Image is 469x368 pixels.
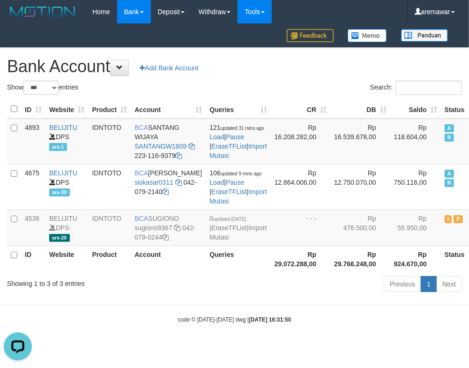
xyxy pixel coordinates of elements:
td: IDNTOTO [88,164,131,210]
td: SUGIONO 042-079-0244 [131,210,206,246]
a: Copy 0420792140 to clipboard [163,188,169,195]
span: are-1 [49,143,67,151]
th: Rp 924.670,00 [390,246,441,272]
th: Product: activate to sort column ascending [88,100,131,119]
span: Active [445,170,454,178]
img: panduan.png [401,29,448,42]
small: code © [DATE]-[DATE] dwg | [178,316,291,323]
td: [PERSON_NAME] 042-079-2140 [131,164,206,210]
a: EraseTFList [211,143,246,150]
span: BCA [134,215,148,222]
th: Rp 29.766.248,00 [330,246,390,272]
select: Showentries [23,81,59,95]
th: Status [441,100,469,119]
span: Running [445,179,454,187]
a: siskasar0311 [134,179,173,186]
a: Copy sugiono9367 to clipboard [174,224,180,232]
img: Feedback.jpg [287,29,334,42]
th: Rp 29.072.288,00 [271,246,331,272]
td: Rp 12.750.070,00 [330,164,390,210]
span: BCA [134,124,148,131]
a: Copy siskasar0311 to clipboard [175,179,182,186]
a: 1 [421,276,437,292]
img: Button%20Memo.svg [348,29,387,42]
a: BELIJITU [49,215,77,222]
a: Copy 0420790244 to clipboard [163,233,169,241]
span: | | [209,215,267,241]
td: 4675 [21,164,45,210]
th: CR: activate to sort column ascending [271,100,331,119]
td: Rp 750.116,00 [390,164,441,210]
span: Running [445,134,454,142]
a: Import Mutasi [209,188,267,205]
a: BELIJITU [49,169,77,177]
a: Copy SANTANGW1809 to clipboard [188,143,195,150]
h1: Bank Account [7,57,462,76]
th: ID: activate to sort column ascending [21,100,45,119]
a: Load [209,179,224,186]
a: Pause [226,179,245,186]
a: Add Bank Account [134,60,204,76]
td: 4536 [21,210,45,246]
th: Status [441,246,469,272]
span: are-30 [49,188,70,196]
td: IDNTOTO [88,119,131,165]
a: Load [209,133,224,141]
td: - - - [271,210,331,246]
span: 121 [209,124,264,131]
span: | | | [209,124,267,159]
th: Product [88,246,131,272]
a: Previous [384,276,421,292]
td: Rp 118.604,00 [390,119,441,165]
a: Import Mutasi [209,224,267,241]
th: ID [21,246,45,272]
th: DB: activate to sort column ascending [330,100,390,119]
button: Open LiveChat chat widget [4,4,32,32]
th: Saldo: activate to sort column ascending [390,100,441,119]
span: Paused [454,215,463,223]
td: Rp 16.208.282,00 [271,119,331,165]
a: BELIJITU [49,124,77,131]
span: updated 9 mins ago [221,171,262,176]
a: SANTANGW1809 [134,143,186,150]
th: Account [131,246,206,272]
a: Import Mutasi [209,143,267,159]
td: SANTANG WIJAYA 223-116-9379 [131,119,206,165]
span: 0 [209,215,246,222]
a: EraseTFList [211,224,246,232]
a: Copy 2231169379 to clipboard [176,152,182,159]
th: Website [45,246,88,272]
a: Pause [226,133,245,141]
td: Rp 476.500,00 [330,210,390,246]
td: IDNTOTO [88,210,131,246]
span: updated 31 mins ago [221,126,264,131]
input: Search: [395,81,462,95]
td: Rp 12.864.006,00 [271,164,331,210]
td: DPS [45,210,88,246]
span: are-20 [49,234,70,242]
div: Showing 1 to 3 of 3 entries [7,275,188,288]
th: Queries: activate to sort column ascending [206,100,270,119]
td: Rp 16.539.678,00 [330,119,390,165]
span: Inactive [445,215,452,223]
span: 106 [209,169,261,177]
td: 4893 [21,119,45,165]
strong: [DATE] 16:31:50 [249,316,291,323]
span: | | | [209,169,267,205]
th: Account: activate to sort column ascending [131,100,206,119]
label: Show entries [7,81,78,95]
td: DPS [45,119,88,165]
span: Active [445,124,454,132]
a: sugiono9367 [134,224,172,232]
span: BCA [134,169,148,177]
th: Queries [206,246,270,272]
td: DPS [45,164,88,210]
td: Rp 55.950,00 [390,210,441,246]
a: EraseTFList [211,188,246,195]
label: Search: [370,81,462,95]
img: MOTION_logo.png [7,5,78,19]
th: Website: activate to sort column ascending [45,100,88,119]
span: updated [DATE] [213,217,246,222]
a: Next [436,276,462,292]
